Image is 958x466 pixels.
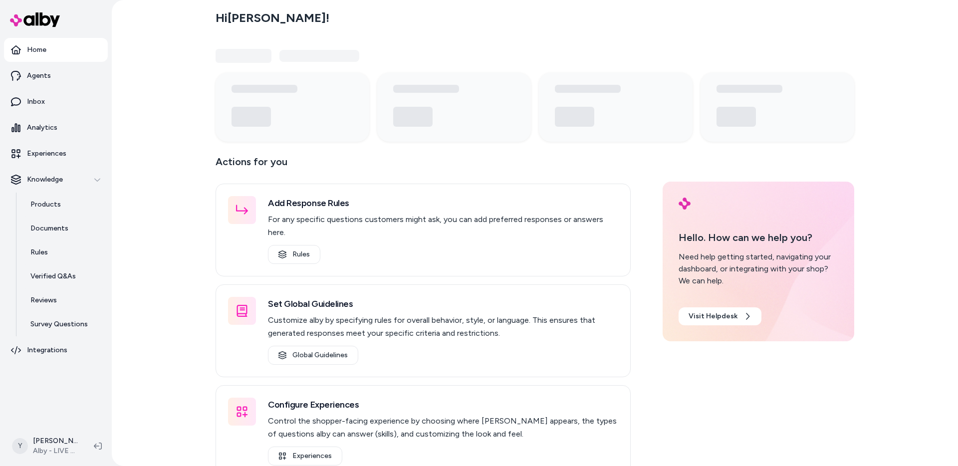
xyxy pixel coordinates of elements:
[268,245,320,264] a: Rules
[6,430,86,462] button: Y[PERSON_NAME]Alby - LIVE on [DOMAIN_NAME]
[4,338,108,362] a: Integrations
[10,12,60,27] img: alby Logo
[268,447,342,466] a: Experiences
[4,90,108,114] a: Inbox
[268,213,618,239] p: For any specific questions customers might ask, you can add preferred responses or answers here.
[268,398,618,412] h3: Configure Experiences
[27,175,63,185] p: Knowledge
[679,251,838,287] div: Need help getting started, navigating your dashboard, or integrating with your shop? We can help.
[27,149,66,159] p: Experiences
[30,295,57,305] p: Reviews
[30,319,88,329] p: Survey Questions
[216,154,631,178] p: Actions for you
[20,264,108,288] a: Verified Q&As
[679,230,838,245] p: Hello. How can we help you?
[30,200,61,210] p: Products
[27,345,67,355] p: Integrations
[30,224,68,233] p: Documents
[268,415,618,441] p: Control the shopper-facing experience by choosing where [PERSON_NAME] appears, the types of quest...
[4,116,108,140] a: Analytics
[4,64,108,88] a: Agents
[27,45,46,55] p: Home
[20,240,108,264] a: Rules
[4,168,108,192] button: Knowledge
[20,312,108,336] a: Survey Questions
[268,297,618,311] h3: Set Global Guidelines
[268,314,618,340] p: Customize alby by specifying rules for overall behavior, style, or language. This ensures that ge...
[679,307,761,325] a: Visit Helpdesk
[679,198,691,210] img: alby Logo
[12,438,28,454] span: Y
[20,288,108,312] a: Reviews
[268,196,618,210] h3: Add Response Rules
[20,217,108,240] a: Documents
[4,142,108,166] a: Experiences
[216,10,329,25] h2: Hi [PERSON_NAME] !
[27,123,57,133] p: Analytics
[33,446,78,456] span: Alby - LIVE on [DOMAIN_NAME]
[27,71,51,81] p: Agents
[30,247,48,257] p: Rules
[27,97,45,107] p: Inbox
[20,193,108,217] a: Products
[268,346,358,365] a: Global Guidelines
[30,271,76,281] p: Verified Q&As
[4,38,108,62] a: Home
[33,436,78,446] p: [PERSON_NAME]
